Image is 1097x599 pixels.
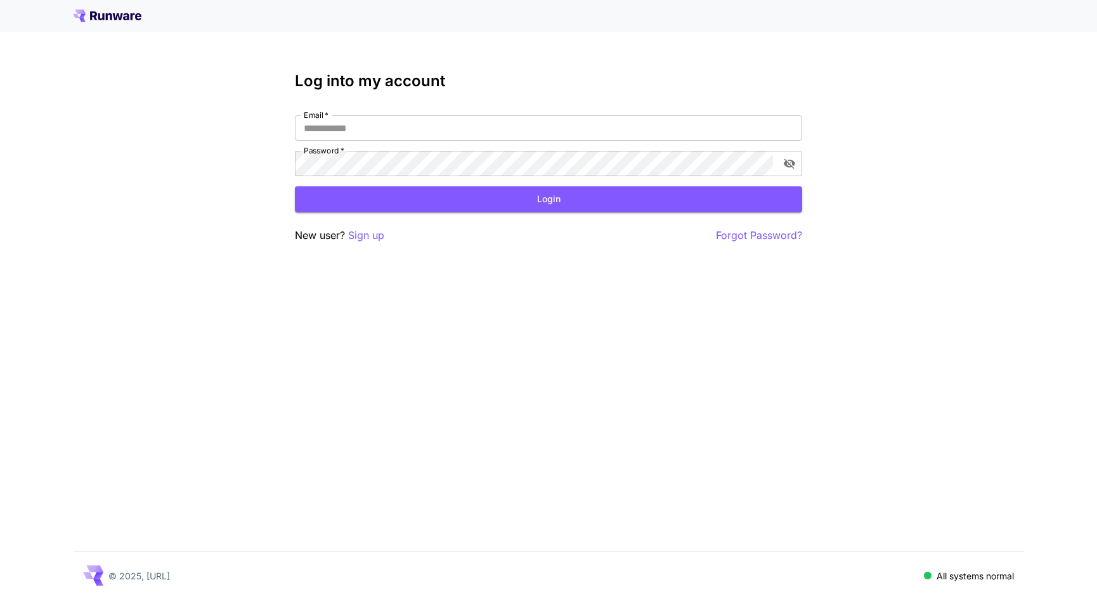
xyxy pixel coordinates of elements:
[295,72,802,90] h3: Log into my account
[937,569,1014,583] p: All systems normal
[304,145,344,156] label: Password
[304,110,328,120] label: Email
[716,228,802,243] button: Forgot Password?
[108,569,170,583] p: © 2025, [URL]
[295,186,802,212] button: Login
[295,228,384,243] p: New user?
[778,152,801,175] button: toggle password visibility
[348,228,384,243] button: Sign up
